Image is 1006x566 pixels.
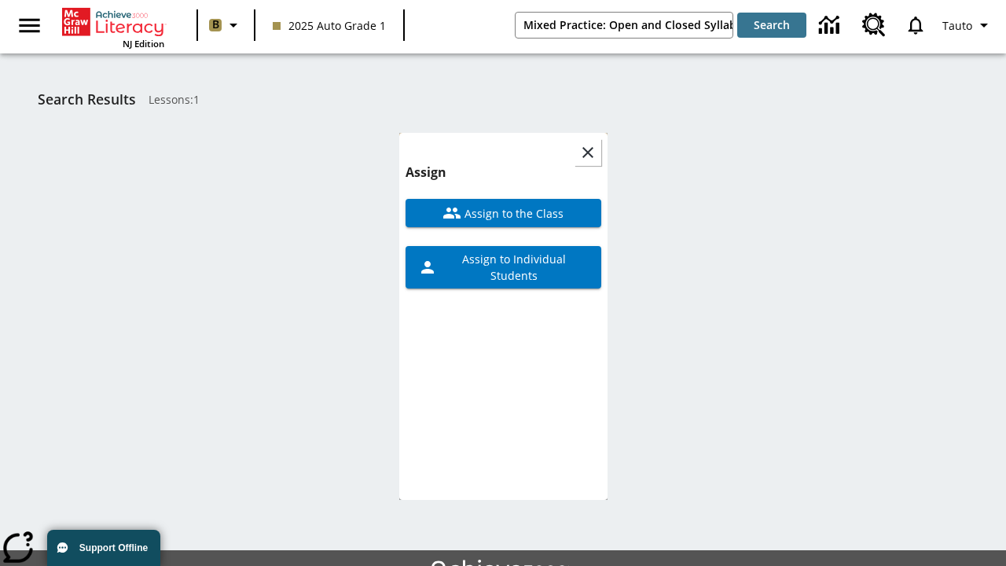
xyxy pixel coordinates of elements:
[895,5,936,46] a: Notifications
[737,13,806,38] button: Search
[853,4,895,46] a: Resource Center, Will open in new tab
[575,139,601,166] button: Close
[810,4,853,47] a: Data Center
[38,91,136,108] h1: Search Results
[406,246,601,289] button: Assign to Individual Students
[212,15,219,35] span: B
[399,133,608,500] div: lesson details
[406,199,601,227] button: Assign to the Class
[406,161,601,183] h6: Assign
[273,17,386,34] span: 2025 Auto Grade 1
[936,11,1000,39] button: Profile/Settings
[6,2,53,49] button: Open side menu
[149,91,200,108] span: Lessons : 1
[461,205,564,222] span: Assign to the Class
[437,251,589,284] span: Assign to Individual Students
[123,38,164,50] span: NJ Edition
[79,542,148,553] span: Support Offline
[942,17,972,34] span: Tauto
[516,13,732,38] input: search field
[62,6,164,38] a: Home
[47,530,160,566] button: Support Offline
[62,5,164,50] div: Home
[203,11,249,39] button: Boost Class color is light brown. Change class color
